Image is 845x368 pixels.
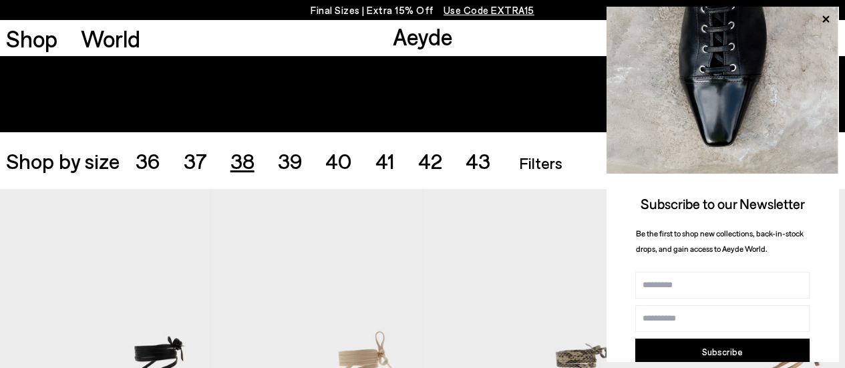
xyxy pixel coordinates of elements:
[230,148,255,173] span: 38
[6,150,120,171] span: Shop by size
[418,148,442,173] span: 42
[325,148,352,173] span: 40
[184,148,207,173] span: 37
[311,2,534,19] p: Final Sizes | Extra 15% Off
[607,7,838,174] img: ca3f721fb6ff708a270709c41d776025.jpg
[519,153,562,172] span: Filters
[641,195,805,212] span: Subscribe to our Newsletter
[81,27,140,50] a: World
[635,339,810,365] button: Subscribe
[466,148,490,173] span: 43
[375,148,395,173] span: 41
[444,4,534,16] span: Navigate to /collections/ss25-final-sizes
[136,148,160,173] span: 36
[636,228,804,253] span: Be the first to shop new collections, back-in-stock drops, and gain access to Aeyde World.
[6,27,57,50] a: Shop
[392,22,452,50] a: Aeyde
[277,148,302,173] span: 39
